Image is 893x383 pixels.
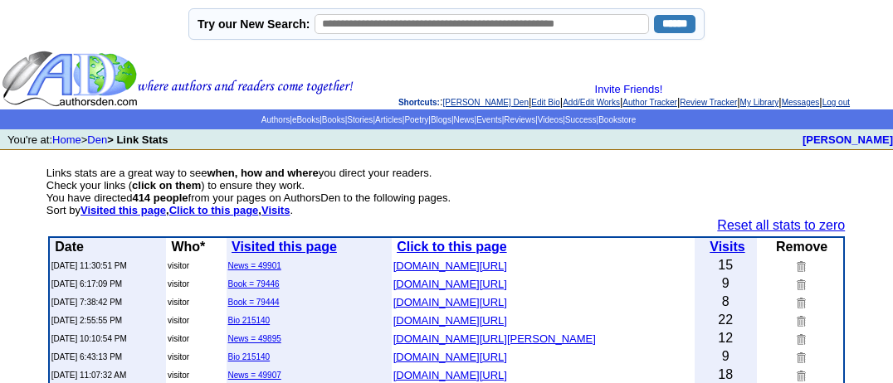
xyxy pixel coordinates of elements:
font: visitor [168,279,189,288]
img: Remove this link [793,369,806,381]
font: [DATE] 6:17:09 PM [51,279,122,288]
font: [DOMAIN_NAME][URL] [393,369,507,381]
a: Add/Edit Works [563,98,620,107]
a: Reviews [504,115,535,124]
a: Book = 79446 [228,279,280,288]
font: [DOMAIN_NAME][URL][PERSON_NAME] [393,332,596,345]
a: Bio 215140 [228,316,271,325]
a: Stories [347,115,373,124]
font: [DATE] 11:30:51 PM [51,261,127,270]
label: Try our New Search: [198,17,310,31]
a: Authors [261,115,290,124]
img: header_logo2.gif [2,50,354,108]
a: Log out [822,98,850,107]
img: Remove this link [793,314,806,327]
a: Edit Bio [531,98,559,107]
a: [DOMAIN_NAME][URL] [393,313,507,327]
font: visitor [168,352,189,361]
a: Visited this page [81,204,166,216]
a: Poetry [404,115,428,124]
a: Videos [538,115,563,124]
font: [DOMAIN_NAME][URL] [393,351,507,363]
a: Books [322,115,345,124]
img: Remove this link [793,332,806,345]
a: Visits [710,240,744,254]
td: 15 [695,256,757,274]
a: [DOMAIN_NAME][URL] [393,258,507,272]
a: Reset all stats to zero [717,218,845,232]
font: visitor [168,261,189,270]
a: Den [87,133,107,146]
font: You're at: > [7,133,168,146]
span: Shortcuts: [398,98,440,107]
font: [DOMAIN_NAME][URL] [393,314,507,327]
a: Visited this page [232,240,337,254]
font: [DATE] 6:43:13 PM [51,352,122,361]
img: Remove this link [793,351,806,363]
a: News [454,115,475,124]
a: News = 49907 [228,371,281,380]
a: [DOMAIN_NAME][URL] [393,276,507,290]
a: News = 49901 [228,261,281,270]
b: > Link Stats [107,133,168,146]
a: eBooks [292,115,320,124]
b: click on them [132,179,201,191]
td: 9 [695,274,757,293]
a: [DOMAIN_NAME][URL] [393,367,507,381]
font: [DOMAIN_NAME][URL] [393,259,507,272]
td: 8 [695,293,757,311]
a: Articles [375,115,403,124]
a: Invite Friends! [595,83,663,95]
img: Remove this link [793,278,806,290]
a: Book = 79444 [228,298,280,307]
a: Blogs [431,115,451,124]
font: [DATE] 2:55:55 PM [51,316,122,325]
a: Success [565,115,597,124]
a: Bio 215140 [228,352,271,361]
a: Events [476,115,502,124]
b: 414 people [132,191,188,204]
td: 22 [695,311,757,329]
a: My Library [740,98,779,107]
font: visitor [168,334,189,343]
a: Bookstore [598,115,636,124]
td: 12 [695,329,757,347]
b: Remove [776,240,827,254]
font: [DOMAIN_NAME][URL] [393,278,507,290]
font: visitor [168,298,189,307]
font: [DATE] 10:10:54 PM [51,334,127,343]
a: [DOMAIN_NAME][URL] [393,294,507,308]
img: Remove this link [793,296,806,308]
a: [PERSON_NAME] [803,133,893,146]
div: : | | | | | | | [357,83,891,108]
b: Date [55,240,84,254]
a: Visits [261,204,290,216]
b: , [81,204,169,216]
a: Click to this page [397,240,506,254]
a: [DOMAIN_NAME][URL] [393,349,507,363]
b: when, how and where [207,167,318,179]
font: visitor [168,371,189,380]
font: [DOMAIN_NAME][URL] [393,296,507,308]
b: , [169,204,261,216]
font: visitor [168,316,189,325]
a: Click to this page [169,204,259,216]
img: Remove this link [793,259,806,272]
a: Messages [782,98,820,107]
a: [DOMAIN_NAME][URL][PERSON_NAME] [393,331,596,345]
a: [PERSON_NAME] Den [443,98,529,107]
a: News = 49895 [228,334,281,343]
td: 9 [695,347,757,366]
a: Home [52,133,81,146]
font: [DATE] 7:38:42 PM [51,298,122,307]
font: [DATE] 11:07:32 AM [51,371,126,380]
a: Review Tracker [680,98,737,107]
a: Author Tracker [622,98,677,107]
